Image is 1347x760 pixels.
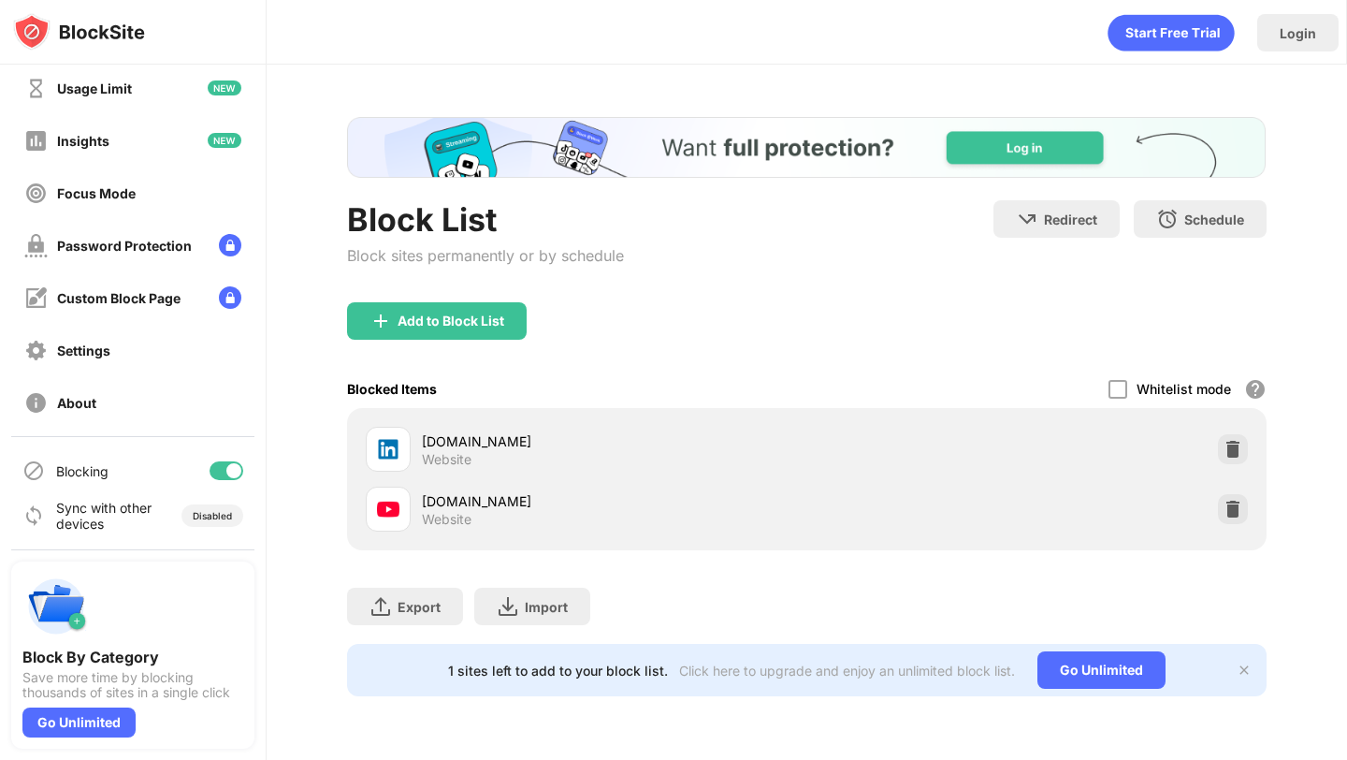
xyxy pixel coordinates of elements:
[1044,212,1097,227] div: Redirect
[219,234,241,256] img: lock-menu.svg
[57,395,96,411] div: About
[1108,14,1235,51] div: animation
[24,77,48,100] img: time-usage-off.svg
[422,491,806,511] div: [DOMAIN_NAME]
[57,185,136,201] div: Focus Mode
[347,246,624,265] div: Block sites permanently or by schedule
[208,80,241,95] img: new-icon.svg
[22,504,45,527] img: sync-icon.svg
[57,133,109,149] div: Insights
[525,599,568,615] div: Import
[208,133,241,148] img: new-icon.svg
[1137,381,1231,397] div: Whitelist mode
[57,343,110,358] div: Settings
[219,286,241,309] img: lock-menu.svg
[1184,212,1244,227] div: Schedule
[24,182,48,205] img: focus-off.svg
[24,129,48,153] img: insights-off.svg
[347,381,437,397] div: Blocked Items
[13,13,145,51] img: logo-blocksite.svg
[398,314,504,329] div: Add to Block List
[347,117,1266,178] iframe: Banner
[1037,651,1166,689] div: Go Unlimited
[24,234,48,257] img: password-protection-off.svg
[57,290,181,306] div: Custom Block Page
[398,599,441,615] div: Export
[422,511,471,528] div: Website
[22,573,90,640] img: push-categories.svg
[57,80,132,96] div: Usage Limit
[1280,25,1316,41] div: Login
[193,510,232,521] div: Disabled
[679,663,1015,679] div: Click here to upgrade and enjoy an unlimited block list.
[422,431,806,451] div: [DOMAIN_NAME]
[422,451,471,468] div: Website
[24,339,48,362] img: settings-off.svg
[24,286,48,310] img: customize-block-page-off.svg
[22,460,45,482] img: blocking-icon.svg
[22,648,243,666] div: Block By Category
[57,238,192,254] div: Password Protection
[56,463,109,479] div: Blocking
[347,200,624,239] div: Block List
[377,498,399,520] img: favicons
[377,438,399,460] img: favicons
[24,391,48,415] img: about-off.svg
[22,670,243,700] div: Save more time by blocking thousands of sites in a single click
[448,663,668,679] div: 1 sites left to add to your block list.
[1237,663,1252,678] img: x-button.svg
[56,500,152,532] div: Sync with other devices
[22,708,136,738] div: Go Unlimited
